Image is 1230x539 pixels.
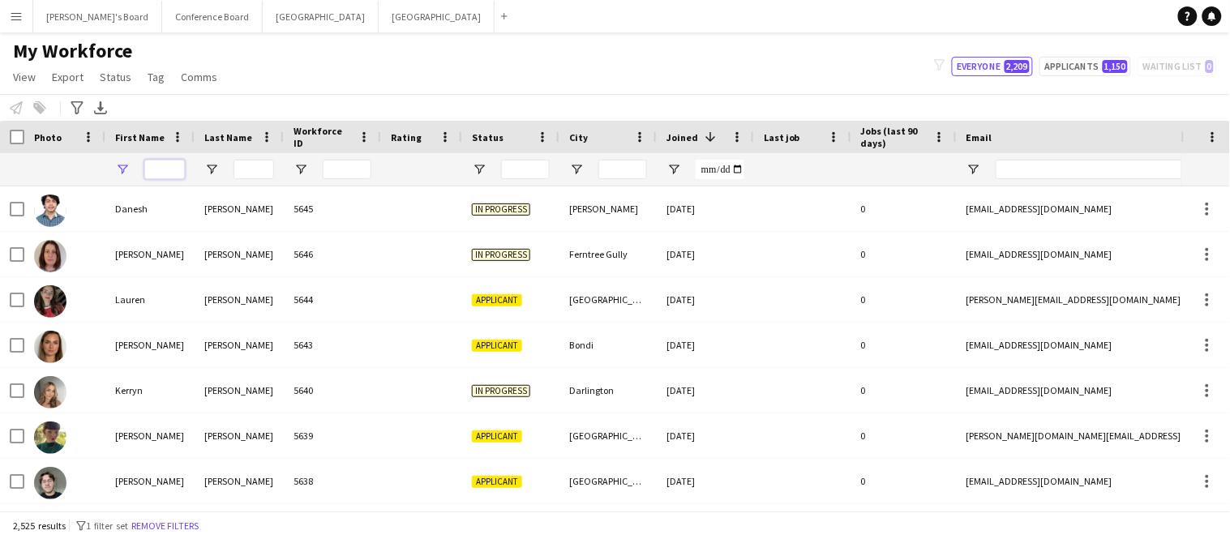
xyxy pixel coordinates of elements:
div: [DATE] [657,368,754,413]
img: Danesh Motivala [34,195,66,227]
span: Applicant [472,430,522,443]
span: 1 filter set [86,520,128,532]
div: 0 [851,232,957,276]
div: Kerryn [105,368,195,413]
button: Open Filter Menu [294,162,308,177]
div: [DATE] [657,413,754,458]
button: Conference Board [162,1,263,32]
div: 5638 [284,459,381,503]
div: [GEOGRAPHIC_DATA] [559,413,657,458]
input: Last Name Filter Input [234,160,274,179]
button: Open Filter Menu [204,162,219,177]
span: First Name [115,131,165,143]
div: 5646 [284,232,381,276]
div: 0 [851,459,957,503]
div: 5644 [284,277,381,322]
span: Last job [764,131,800,143]
a: Comms [174,66,224,88]
button: Open Filter Menu [569,162,584,177]
input: Workforce ID Filter Input [323,160,371,179]
div: [DATE] [657,232,754,276]
span: City [569,131,588,143]
button: [GEOGRAPHIC_DATA] [379,1,495,32]
div: 5645 [284,186,381,231]
span: Applicant [472,294,522,306]
button: Open Filter Menu [115,162,130,177]
span: Applicant [472,476,522,488]
button: Applicants1,150 [1039,57,1131,76]
span: Photo [34,131,62,143]
span: Last Name [204,131,252,143]
input: City Filter Input [598,160,647,179]
div: 0 [851,323,957,367]
div: 0 [851,368,957,413]
div: [PERSON_NAME] [105,459,195,503]
img: Jessica Blackwell [34,240,66,272]
div: [PERSON_NAME] [195,232,284,276]
div: 0 [851,186,957,231]
div: [PERSON_NAME] [195,277,284,322]
span: In progress [472,249,530,261]
a: Tag [141,66,171,88]
div: [PERSON_NAME] [195,186,284,231]
div: [PERSON_NAME] [195,323,284,367]
span: Comms [181,70,217,84]
span: 1,150 [1103,60,1128,73]
button: Open Filter Menu [472,162,486,177]
div: [GEOGRAPHIC_DATA] [559,459,657,503]
span: Status [100,70,131,84]
a: Export [45,66,90,88]
div: 0 [851,413,957,458]
div: [PERSON_NAME] [195,413,284,458]
input: Joined Filter Input [696,160,744,179]
span: Jobs (last 90 days) [861,125,928,149]
button: Everyone2,209 [952,57,1033,76]
button: Open Filter Menu [666,162,681,177]
span: Joined [666,131,698,143]
div: [DATE] [657,459,754,503]
span: Status [472,131,504,143]
div: 0 [851,277,957,322]
input: Status Filter Input [501,160,550,179]
div: Danesh [105,186,195,231]
div: Bondi [559,323,657,367]
span: 2,209 [1005,60,1030,73]
div: 5639 [284,413,381,458]
span: In progress [472,385,530,397]
span: Rating [391,131,422,143]
div: [PERSON_NAME] [105,323,195,367]
input: First Name Filter Input [144,160,185,179]
div: [DATE] [657,186,754,231]
img: Lauren Williams [34,285,66,318]
div: 5640 [284,368,381,413]
span: View [13,70,36,84]
app-action-btn: Advanced filters [67,98,87,118]
span: In progress [472,203,530,216]
div: [DATE] [657,277,754,322]
img: Lizzie Collinson [34,331,66,363]
span: Workforce ID [294,125,352,149]
div: [GEOGRAPHIC_DATA] [559,277,657,322]
img: Kerryn Mellor [34,376,66,409]
div: [PERSON_NAME] [195,368,284,413]
button: [PERSON_NAME]'s Board [33,1,162,32]
span: My Workforce [13,39,132,63]
div: 5643 [284,323,381,367]
button: [GEOGRAPHIC_DATA] [263,1,379,32]
a: View [6,66,42,88]
img: Jordy alexis Villanueva neira [34,467,66,499]
div: [PERSON_NAME] [105,413,195,458]
div: [PERSON_NAME] [559,186,657,231]
app-action-btn: Export XLSX [91,98,110,118]
div: Lauren [105,277,195,322]
span: Email [966,131,992,143]
div: [DATE] [657,323,754,367]
span: Export [52,70,84,84]
div: [PERSON_NAME] [195,459,284,503]
div: Ferntree Gully [559,232,657,276]
span: Tag [148,70,165,84]
span: Applicant [472,340,522,352]
div: [PERSON_NAME] [105,232,195,276]
button: Remove filters [128,517,202,535]
img: Emma Chaplin [34,421,66,454]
